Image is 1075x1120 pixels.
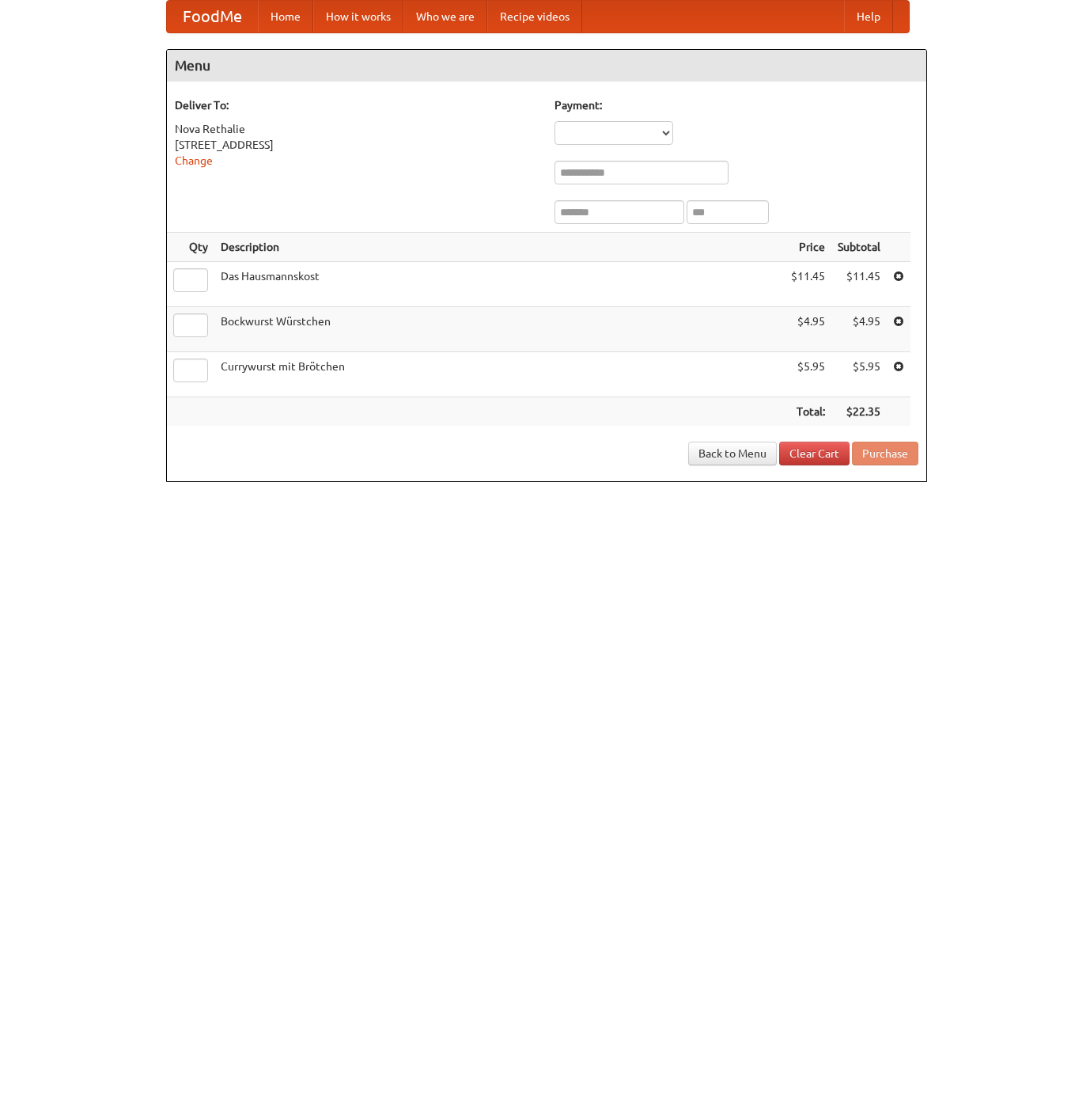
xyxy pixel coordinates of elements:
[403,1,487,32] a: Who we are
[214,262,785,307] td: Das Hausmannskost
[175,154,213,167] a: Change
[487,1,582,32] a: Recipe videos
[785,233,831,262] th: Price
[779,442,850,465] a: Clear Cart
[258,1,313,32] a: Home
[852,442,918,465] button: Purchase
[844,1,893,32] a: Help
[214,307,785,352] td: Bockwurst Würstchen
[831,352,887,397] td: $5.95
[214,352,785,397] td: Currywurst mit Brötchen
[175,121,539,137] div: Nova Rethalie
[831,233,887,262] th: Subtotal
[167,233,214,262] th: Qty
[831,397,887,427] th: $22.35
[785,307,831,352] td: $4.95
[167,1,258,32] a: FoodMe
[785,397,831,427] th: Total:
[555,97,918,113] h5: Payment:
[214,233,785,262] th: Description
[313,1,403,32] a: How it works
[688,442,777,465] a: Back to Menu
[175,97,539,113] h5: Deliver To:
[831,262,887,307] td: $11.45
[785,262,831,307] td: $11.45
[831,307,887,352] td: $4.95
[167,50,926,82] h4: Menu
[175,137,539,153] div: [STREET_ADDRESS]
[785,352,831,397] td: $5.95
